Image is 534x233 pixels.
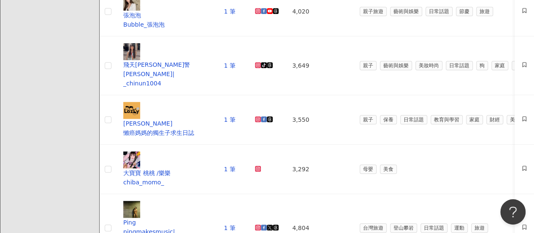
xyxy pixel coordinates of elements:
a: 1 筆 [224,166,235,173]
span: 親子旅遊 [360,7,387,16]
span: 日常話題 [400,115,427,124]
a: 1 筆 [224,116,235,123]
div: Ping [123,218,210,227]
img: KOL Avatar [123,102,140,119]
span: | [172,71,174,77]
span: chiba_momo_ [123,179,164,186]
span: 家庭 [491,61,508,70]
div: [PERSON_NAME] [123,119,210,128]
td: 3,649 [285,36,352,95]
img: KOL Avatar [123,43,140,60]
td: 3,292 [285,145,352,194]
a: KOL Avatar[PERSON_NAME]懶癌媽媽的獨生子求生日誌 [123,102,210,137]
span: Bubble_張泡泡 [123,21,165,28]
a: 1 筆 [224,225,235,231]
span: 保養 [380,115,397,124]
span: 家庭 [466,115,483,124]
span: 登山攀岩 [390,223,417,233]
a: 1 筆 [224,8,235,15]
span: 旅遊 [476,7,493,16]
span: 日常話題 [446,61,473,70]
span: 運動 [451,223,468,233]
span: 日常話題 [420,223,447,233]
span: 藝術與娛樂 [380,61,412,70]
span: 母嬰 [360,164,377,174]
span: [PERSON_NAME] [123,71,172,77]
img: KOL Avatar [123,201,140,218]
span: 財經 [486,115,503,124]
span: 美妝時尚 [415,61,442,70]
span: 教育與學習 [431,115,463,124]
a: 1 筆 [224,62,235,69]
div: 大寶寶 桃桃 /樂樂 [123,168,210,178]
span: 親子 [360,115,377,124]
iframe: Help Scout Beacon - Open [500,199,526,225]
div: 飛天[PERSON_NAME]警 [123,60,210,69]
img: KOL Avatar [123,151,140,168]
span: 日常話題 [426,7,453,16]
a: KOL Avatar飛天[PERSON_NAME]警[PERSON_NAME]|_chinun1004 [123,43,210,88]
span: 美食 [380,164,397,174]
div: 張泡泡 [123,11,210,20]
span: 旅遊 [512,61,529,70]
span: 節慶 [456,7,473,16]
span: 藝術與娛樂 [390,7,422,16]
span: 美食 [507,115,523,124]
span: 旅遊 [471,223,488,233]
span: _chinun1004 [123,80,161,87]
span: 狗 [476,61,488,70]
span: 台灣旅遊 [360,223,387,233]
span: 親子 [360,61,377,70]
span: 懶癌媽媽的獨生子求生日誌 [123,129,194,136]
a: KOL Avatar大寶寶 桃桃 /樂樂chiba_momo_ [123,151,210,187]
td: 3,550 [285,95,352,145]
